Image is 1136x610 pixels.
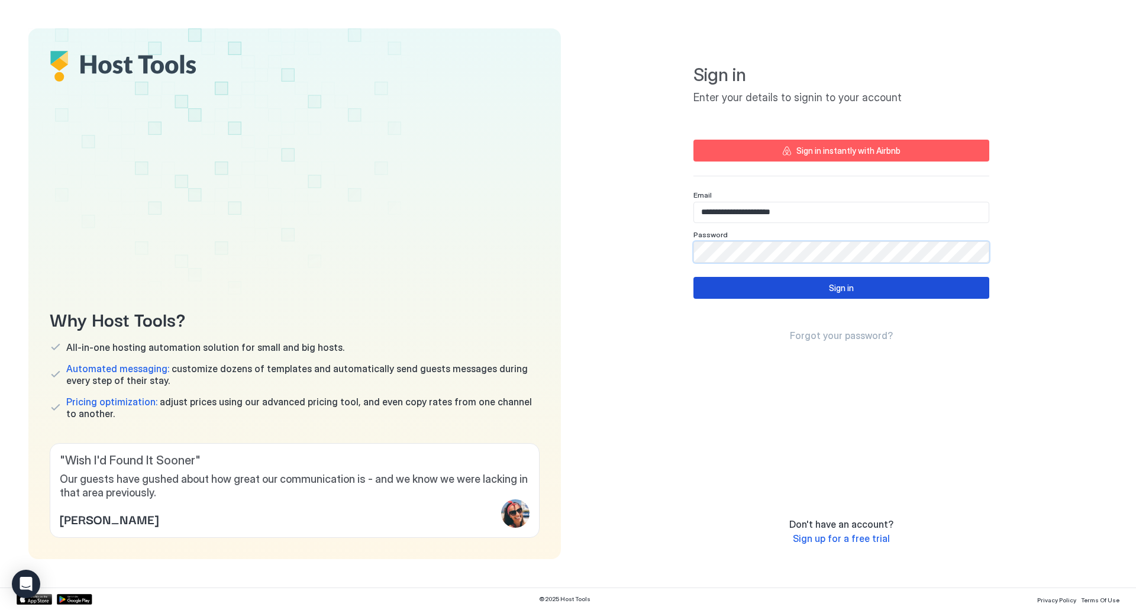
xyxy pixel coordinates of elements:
[693,277,989,299] button: Sign in
[1081,596,1119,603] span: Terms Of Use
[1037,596,1076,603] span: Privacy Policy
[66,396,157,408] span: Pricing optimization:
[693,140,989,162] button: Sign in instantly with Airbnb
[793,532,890,544] span: Sign up for a free trial
[1081,593,1119,605] a: Terms Of Use
[693,230,728,239] span: Password
[57,594,92,605] a: Google Play Store
[60,510,159,528] span: [PERSON_NAME]
[12,570,40,598] div: Open Intercom Messenger
[50,305,540,332] span: Why Host Tools?
[60,473,530,499] span: Our guests have gushed about how great our communication is - and we know we were lacking in that...
[694,242,989,262] input: Input Field
[693,91,989,105] span: Enter your details to signin to your account
[17,594,52,605] a: App Store
[539,595,590,603] span: © 2025 Host Tools
[1037,593,1076,605] a: Privacy Policy
[829,282,854,294] div: Sign in
[66,363,169,375] span: Automated messaging:
[66,341,344,353] span: All-in-one hosting automation solution for small and big hosts.
[693,64,989,86] span: Sign in
[60,453,530,468] span: " Wish I'd Found It Sooner "
[789,518,893,530] span: Don't have an account?
[66,363,540,386] span: customize dozens of templates and automatically send guests messages during every step of their s...
[790,330,893,342] a: Forgot your password?
[793,532,890,545] a: Sign up for a free trial
[796,144,901,157] div: Sign in instantly with Airbnb
[790,330,893,341] span: Forgot your password?
[693,191,712,199] span: Email
[66,396,540,419] span: adjust prices using our advanced pricing tool, and even copy rates from one channel to another.
[501,499,530,528] div: profile
[694,202,989,222] input: Input Field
